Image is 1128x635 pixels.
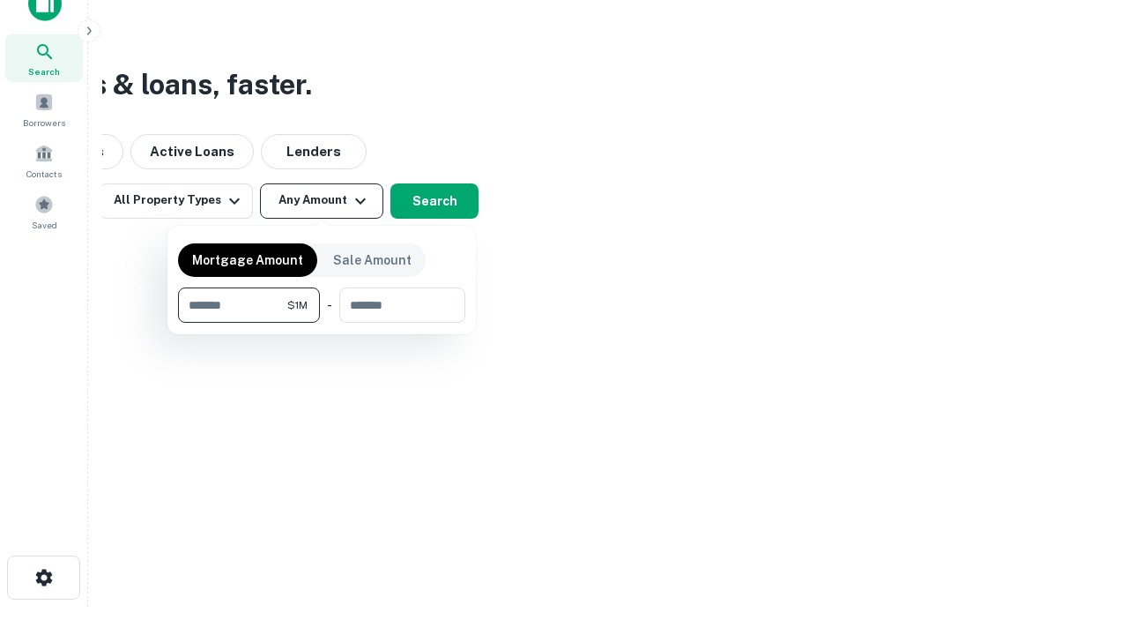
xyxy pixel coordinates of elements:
[333,250,412,270] p: Sale Amount
[192,250,303,270] p: Mortgage Amount
[287,297,308,313] span: $1M
[327,288,332,323] div: -
[1040,494,1128,579] iframe: Chat Widget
